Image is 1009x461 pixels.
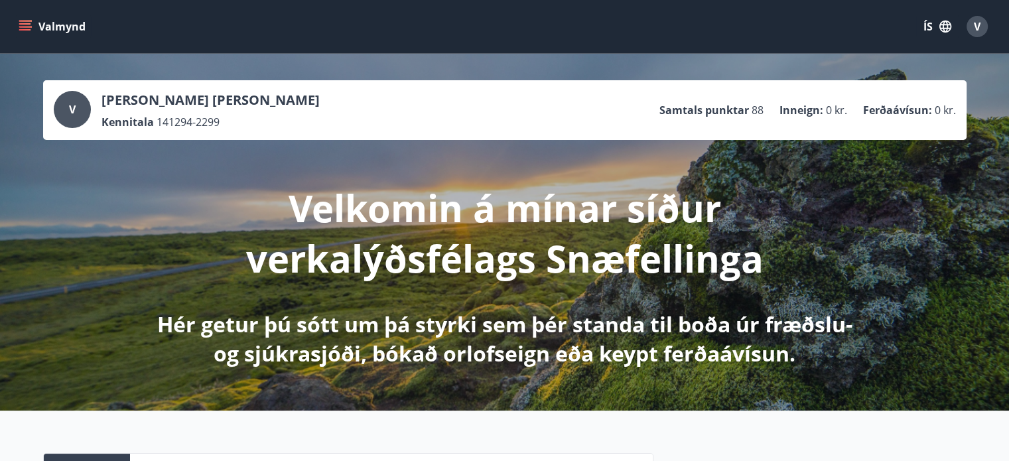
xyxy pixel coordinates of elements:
[69,102,76,117] span: V
[974,19,980,34] span: V
[101,115,154,129] p: Kennitala
[916,15,959,38] button: ÍS
[16,15,91,38] button: menu
[779,103,823,117] p: Inneign :
[101,91,320,109] p: [PERSON_NAME] [PERSON_NAME]
[155,310,855,368] p: Hér getur þú sótt um þá styrki sem þér standa til boða úr fræðslu- og sjúkrasjóði, bókað orlofsei...
[826,103,847,117] span: 0 kr.
[157,115,220,129] span: 141294-2299
[659,103,749,117] p: Samtals punktar
[863,103,932,117] p: Ferðaávísun :
[752,103,764,117] span: 88
[961,11,993,42] button: V
[155,182,855,283] p: Velkomin á mínar síður verkalýðsfélags Snæfellinga
[935,103,956,117] span: 0 kr.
